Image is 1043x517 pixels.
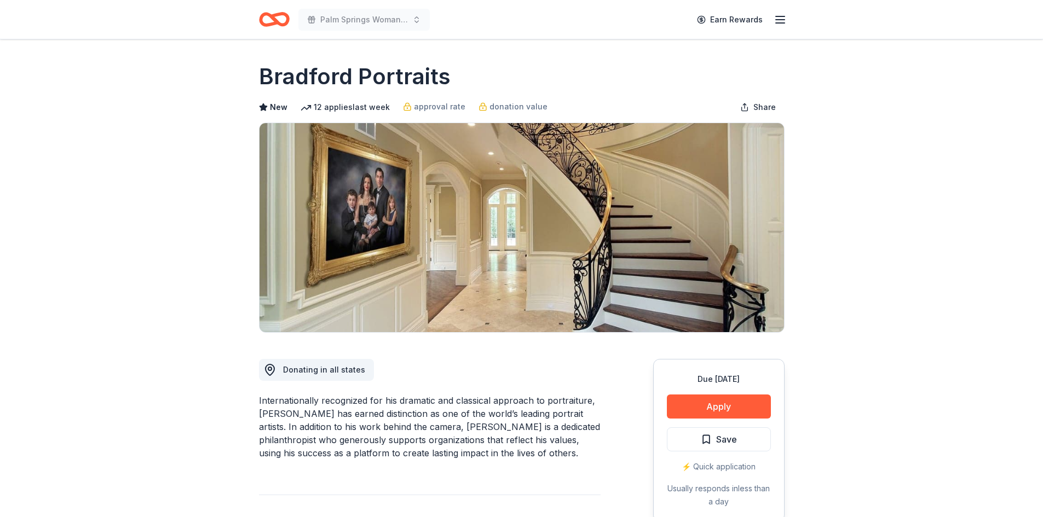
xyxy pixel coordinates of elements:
span: Donating in all states [283,365,365,374]
div: Usually responds in less than a day [667,482,771,508]
button: Save [667,427,771,451]
a: Earn Rewards [690,10,769,30]
span: Share [753,101,776,114]
h1: Bradford Portraits [259,61,451,92]
span: Palm Springs Woman's Club Scholarship Event [320,13,408,26]
div: ⚡️ Quick application [667,460,771,473]
button: Apply [667,394,771,419]
span: approval rate [414,100,465,113]
div: Internationally recognized for his dramatic and classical approach to portraiture, [PERSON_NAME] ... [259,394,601,460]
button: Palm Springs Woman's Club Scholarship Event [298,9,430,31]
div: Due [DATE] [667,373,771,386]
a: approval rate [403,100,465,113]
div: 12 applies last week [301,101,390,114]
a: Home [259,7,290,32]
span: New [270,101,287,114]
span: donation value [489,100,548,113]
img: Image for Bradford Portraits [260,123,784,332]
a: donation value [479,100,548,113]
button: Share [731,96,785,118]
span: Save [716,432,737,446]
